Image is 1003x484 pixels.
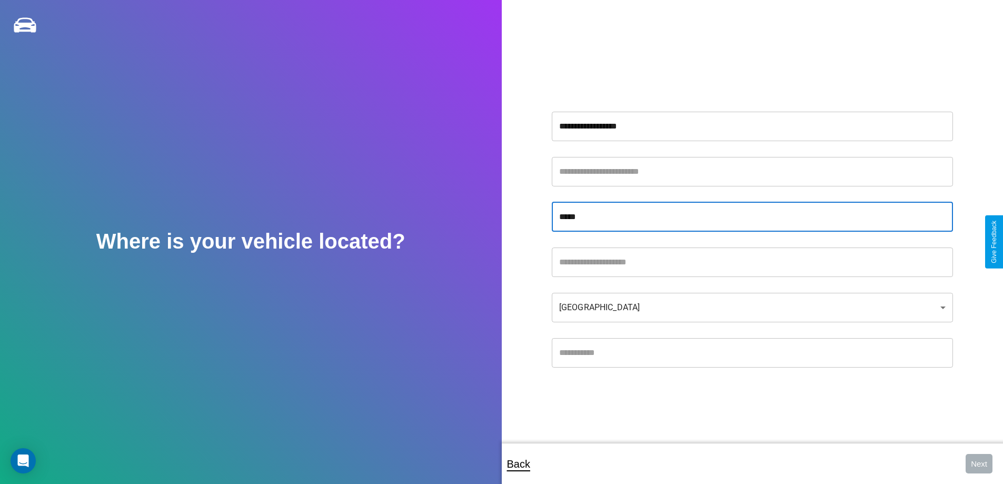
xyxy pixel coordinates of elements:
div: [GEOGRAPHIC_DATA] [552,293,953,322]
p: Back [507,455,530,473]
h2: Where is your vehicle located? [96,230,405,253]
button: Next [966,454,992,473]
div: Open Intercom Messenger [11,448,36,473]
div: Give Feedback [990,221,998,263]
